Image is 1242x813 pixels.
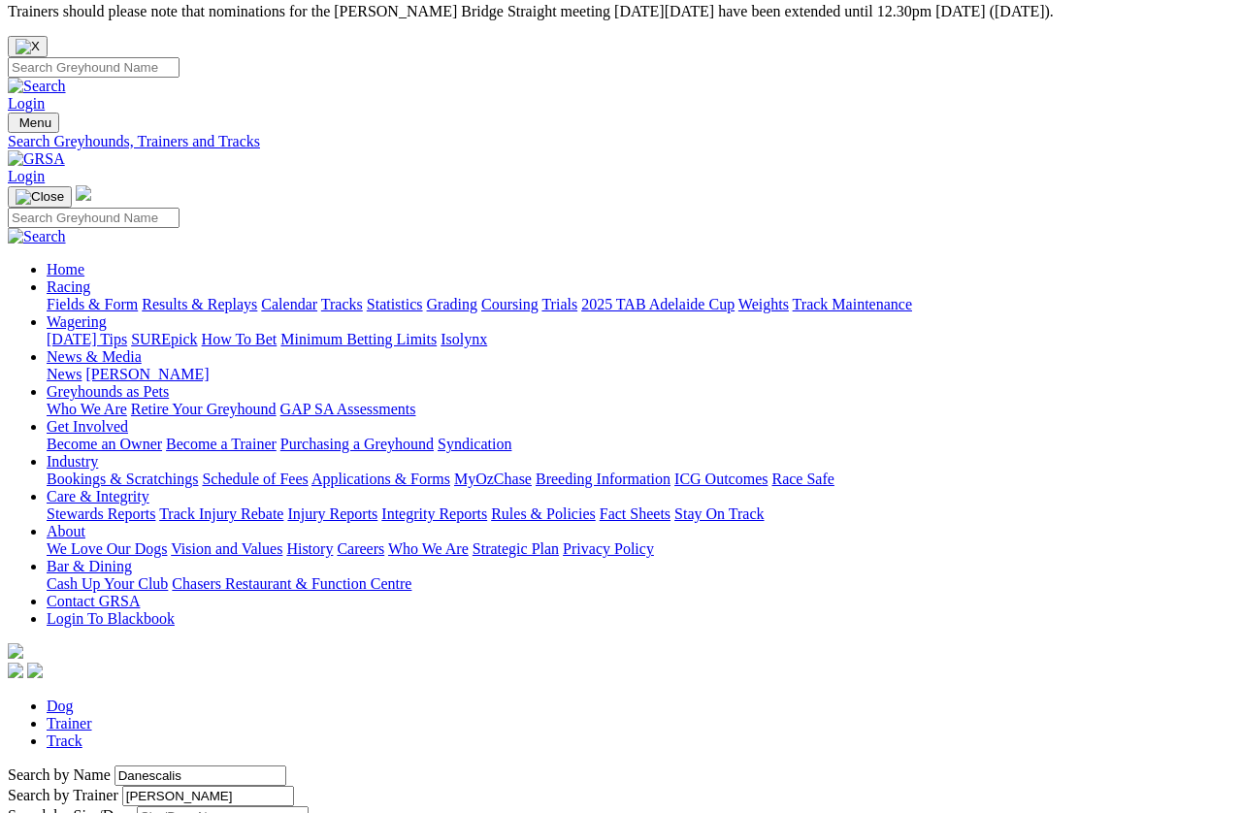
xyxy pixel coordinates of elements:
button: Toggle navigation [8,113,59,133]
a: We Love Our Dogs [47,540,167,557]
button: Toggle navigation [8,186,72,208]
a: Fact Sheets [600,505,670,522]
img: logo-grsa-white.png [8,643,23,659]
a: Login To Blackbook [47,610,175,627]
p: Trainers should please note that nominations for the [PERSON_NAME] Bridge Straight meeting [DATE]... [8,3,1234,20]
a: Contact GRSA [47,593,140,609]
a: Chasers Restaurant & Function Centre [172,575,411,592]
div: Racing [47,296,1234,313]
img: Search [8,228,66,245]
a: Who We Are [388,540,469,557]
a: Bar & Dining [47,558,132,574]
a: Breeding Information [536,471,670,487]
a: Purchasing a Greyhound [280,436,434,452]
a: Home [47,261,84,277]
input: Search by Trainer name [122,786,294,806]
a: Careers [337,540,384,557]
a: MyOzChase [454,471,532,487]
div: Industry [47,471,1234,488]
a: Login [8,168,45,184]
a: Cash Up Your Club [47,575,168,592]
div: About [47,540,1234,558]
a: Dog [47,698,74,714]
a: Who We Are [47,401,127,417]
a: Tracks [321,296,363,312]
span: Menu [19,115,51,130]
a: Vision and Values [171,540,282,557]
div: Greyhounds as Pets [47,401,1234,418]
a: [PERSON_NAME] [85,366,209,382]
a: Grading [427,296,477,312]
img: logo-grsa-white.png [76,185,91,201]
a: Calendar [261,296,317,312]
a: Become a Trainer [166,436,277,452]
button: Close [8,36,48,57]
a: Track Injury Rebate [159,505,283,522]
a: Minimum Betting Limits [280,331,437,347]
a: News & Media [47,348,142,365]
img: X [16,39,40,54]
a: Race Safe [771,471,833,487]
div: Get Involved [47,436,1234,453]
a: Injury Reports [287,505,377,522]
a: Schedule of Fees [202,471,308,487]
a: Syndication [438,436,511,452]
a: Bookings & Scratchings [47,471,198,487]
img: GRSA [8,150,65,168]
div: Bar & Dining [47,575,1234,593]
a: Retire Your Greyhound [131,401,277,417]
a: Integrity Reports [381,505,487,522]
div: Care & Integrity [47,505,1234,523]
a: ICG Outcomes [674,471,768,487]
a: Fields & Form [47,296,138,312]
a: Trainer [47,715,92,732]
a: Wagering [47,313,107,330]
input: Search [8,57,180,78]
div: News & Media [47,366,1234,383]
a: Statistics [367,296,423,312]
a: Strategic Plan [473,540,559,557]
a: Privacy Policy [563,540,654,557]
label: Search by Name [8,766,111,783]
a: History [286,540,333,557]
a: Trials [541,296,577,312]
a: Greyhounds as Pets [47,383,169,400]
a: Coursing [481,296,539,312]
a: About [47,523,85,539]
a: 2025 TAB Adelaide Cup [581,296,735,312]
a: Industry [47,453,98,470]
label: Search by Trainer [8,787,118,803]
a: Get Involved [47,418,128,435]
input: Search by Greyhound name [114,765,286,786]
a: SUREpick [131,331,197,347]
a: Care & Integrity [47,488,149,504]
a: Login [8,95,45,112]
a: Weights [738,296,789,312]
a: Search Greyhounds, Trainers and Tracks [8,133,1234,150]
a: Racing [47,278,90,295]
img: facebook.svg [8,663,23,678]
input: Search [8,208,180,228]
a: GAP SA Assessments [280,401,416,417]
a: Rules & Policies [491,505,596,522]
a: Isolynx [441,331,487,347]
a: Track [47,732,82,749]
a: Applications & Forms [311,471,450,487]
a: Track Maintenance [793,296,912,312]
img: Close [16,189,64,205]
img: Search [8,78,66,95]
a: News [47,366,82,382]
a: How To Bet [202,331,278,347]
a: [DATE] Tips [47,331,127,347]
img: twitter.svg [27,663,43,678]
a: Results & Replays [142,296,257,312]
a: Stay On Track [674,505,764,522]
a: Stewards Reports [47,505,155,522]
div: Wagering [47,331,1234,348]
a: Become an Owner [47,436,162,452]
